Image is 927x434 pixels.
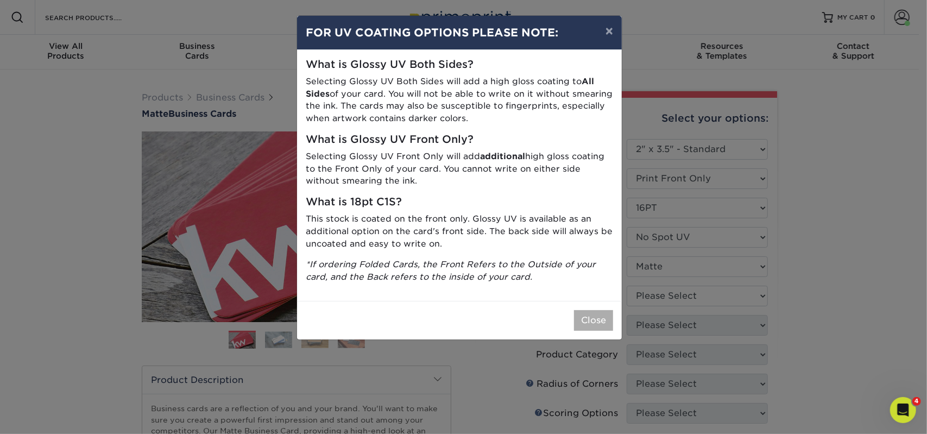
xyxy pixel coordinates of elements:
[912,397,921,406] span: 4
[890,397,916,423] iframe: Intercom live chat
[480,151,525,161] strong: additional
[306,213,613,250] p: This stock is coated on the front only. Glossy UV is available as an additional option on the car...
[306,196,613,209] h5: What is 18pt C1S?
[574,310,613,331] button: Close
[306,150,613,187] p: Selecting Glossy UV Front Only will add high gloss coating to the Front Only of your card. You ca...
[306,24,613,41] h4: FOR UV COATING OPTIONS PLEASE NOTE:
[306,134,613,146] h5: What is Glossy UV Front Only?
[306,59,613,71] h5: What is Glossy UV Both Sides?
[306,259,596,282] i: *If ordering Folded Cards, the Front Refers to the Outside of your card, and the Back refers to t...
[597,16,622,46] button: ×
[306,76,594,99] strong: All Sides
[306,76,613,125] p: Selecting Glossy UV Both Sides will add a high gloss coating to of your card. You will not be abl...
